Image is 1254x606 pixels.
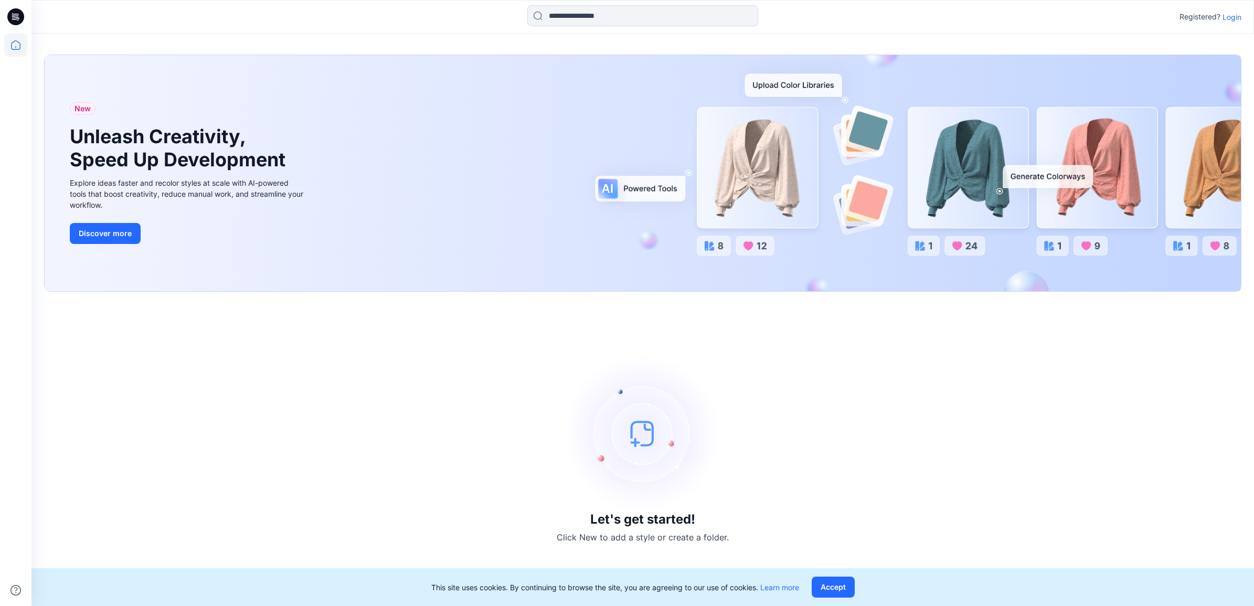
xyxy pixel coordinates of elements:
[70,177,306,210] div: Explore ideas faster and recolor styles at scale with AI-powered tools that boost creativity, red...
[75,102,91,115] span: New
[70,223,306,244] a: Discover more
[1223,12,1241,23] p: Login
[1179,10,1220,23] p: Registered?
[760,583,799,592] a: Learn more
[812,577,855,598] button: Accept
[431,582,799,593] p: This site uses cookies. By continuing to browse the site, you are agreeing to our use of cookies.
[557,531,729,544] p: Click New to add a style or create a folder.
[590,512,695,527] h3: Let's get started!
[70,125,290,171] h1: Unleash Creativity, Speed Up Development
[564,355,721,512] img: empty-state-image.svg
[70,223,141,244] button: Discover more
